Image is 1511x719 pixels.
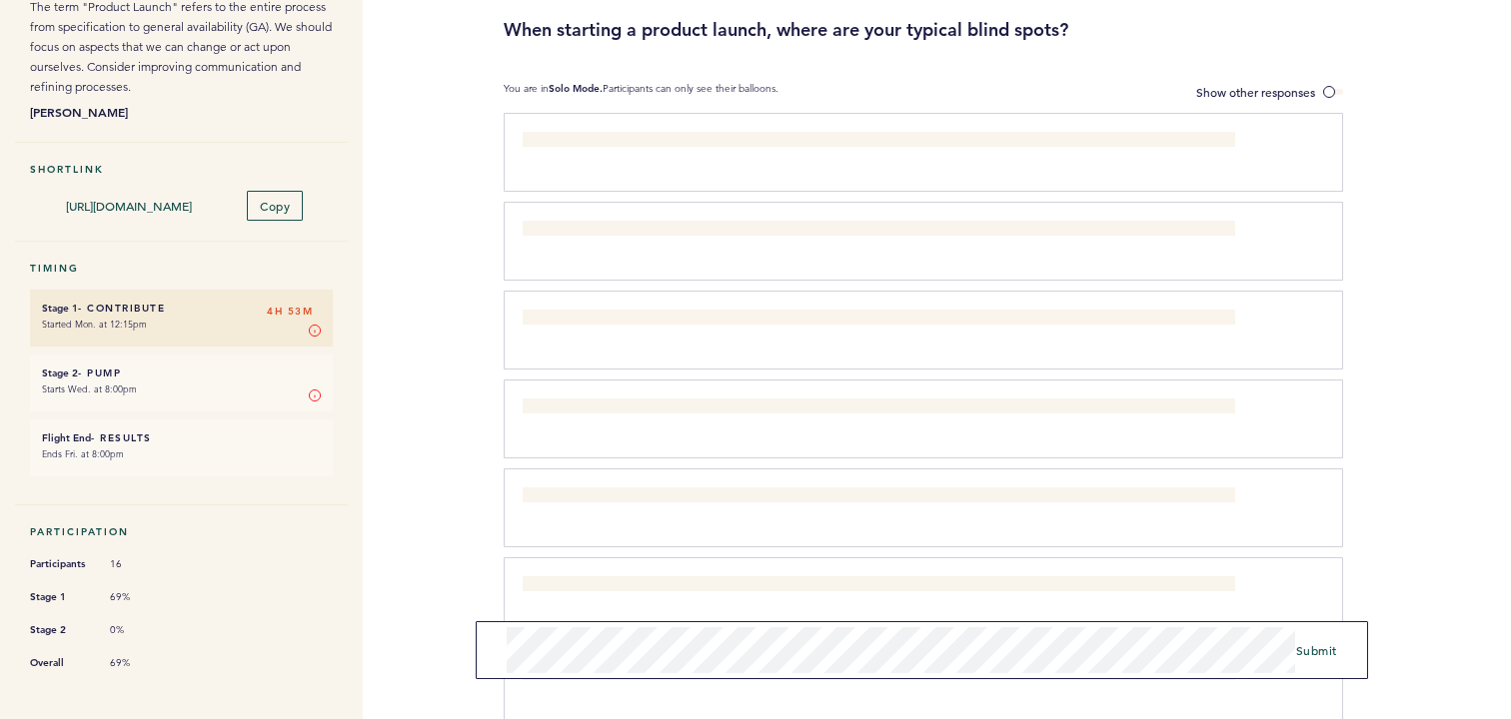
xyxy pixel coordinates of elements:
[523,578,1049,594] span: Generally the blind spot is the product/feature itself. I have to research what is being done at ...
[42,302,78,315] small: Stage 1
[110,656,170,670] span: 69%
[42,382,137,395] time: Starts Wed. at 8:00pm
[30,587,90,607] span: Stage 1
[247,191,303,221] button: Copy
[42,366,78,379] small: Stage 2
[42,302,321,315] h6: - Contribute
[549,82,603,95] b: Solo Mode.
[30,262,333,275] h5: Timing
[42,431,321,444] h6: - Results
[260,198,290,214] span: Copy
[1296,642,1337,658] span: Submit
[30,620,90,640] span: Stage 2
[267,302,313,322] span: 4H 53M
[30,653,90,673] span: Overall
[1196,84,1315,100] span: Show other responses
[1296,640,1337,660] button: Submit
[523,489,1026,505] span: Why the product/feature was developed, and what exactly we are trying to accomplish with it.
[523,312,940,328] span: The reason why a Product Brief isn't created for every new feature or product.
[42,366,321,379] h6: - Pump
[110,623,170,637] span: 0%
[30,163,333,176] h5: Shortlink
[523,223,1013,239] span: Having to research and look through the spec as CORE tends to be left out on a lot of them.
[42,318,147,331] time: Started Mon. at 12:15pm
[30,102,333,122] b: [PERSON_NAME]
[523,400,768,416] span: Date shifts not being communicated properly.
[504,18,1496,42] h3: When starting a product launch, where are your typical blind spots?
[110,590,170,604] span: 69%
[523,134,756,150] span: What the GA date is and why it was chosen.
[504,82,778,103] p: You are in Participants can only see their balloons.
[42,447,124,460] time: Ends Fri. at 8:00pm
[110,557,170,571] span: 16
[42,431,91,444] small: Flight End
[30,554,90,574] span: Participants
[30,525,333,538] h5: Participation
